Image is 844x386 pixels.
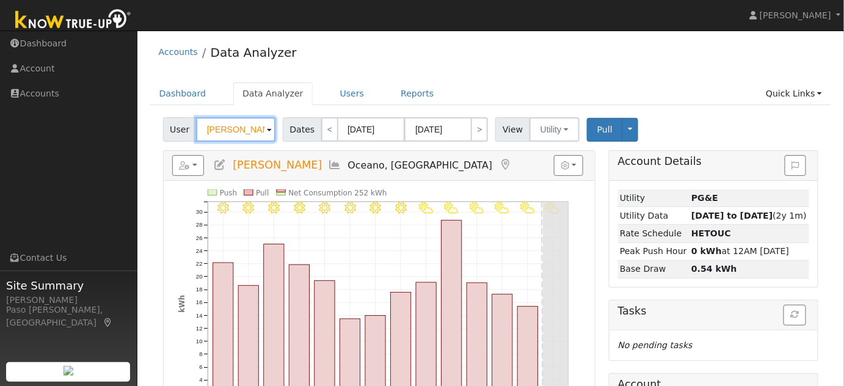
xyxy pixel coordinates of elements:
i: No pending tasks [618,340,693,350]
a: < [321,117,338,142]
a: Quick Links [757,82,831,105]
i: 9/19 - PartlyCloudy [419,203,434,214]
button: Pull [587,118,623,142]
text: 18 [196,286,203,293]
td: Utility [618,189,689,207]
strong: Q [691,228,731,238]
i: 9/21 - PartlyCloudy [470,203,484,214]
i: 9/18 - MostlyClear [395,203,407,214]
i: 9/14 - MostlyClear [294,203,305,214]
a: Dashboard [150,82,216,105]
a: Multi-Series Graph [329,159,342,171]
text: 16 [196,299,203,306]
span: View [495,117,530,142]
text: Net Consumption 252 kWh [288,189,387,197]
text: 24 [196,247,203,254]
button: Issue History [785,155,806,176]
text: kWh [177,295,186,313]
td: Peak Push Hour [618,242,689,260]
span: Oceano, [GEOGRAPHIC_DATA] [348,159,493,171]
input: Select a User [196,117,275,142]
div: [PERSON_NAME] [6,294,131,307]
td: at 12AM [DATE] [689,242,810,260]
span: Site Summary [6,277,131,294]
i: 9/13 - MostlyClear [268,203,280,214]
a: Edit User (37784) [213,159,227,171]
img: Know True-Up [9,7,137,34]
strong: ID: 17319576, authorized: 09/23/25 [691,193,718,203]
span: (2y 1m) [691,211,807,220]
td: Rate Schedule [618,225,689,242]
td: Base Draw [618,260,689,278]
h5: Account Details [618,155,810,168]
text: 6 [199,364,202,371]
text: 22 [196,260,203,267]
a: Reports [391,82,443,105]
i: 9/11 - MostlyClear [217,203,229,214]
text: Push [220,189,238,197]
strong: 0.54 kWh [691,264,737,274]
h5: Tasks [618,305,810,318]
a: Accounts [159,47,198,57]
a: Data Analyzer [233,82,313,105]
text: 14 [196,312,203,319]
button: Refresh [784,305,806,326]
text: Pull [256,189,269,197]
i: 9/23 - PartlyCloudy [520,203,535,214]
span: Dates [283,117,322,142]
a: > [471,117,488,142]
text: 28 [196,222,203,228]
a: Data Analyzer [211,45,297,60]
i: 9/17 - MostlyClear [369,203,381,214]
a: Map [498,159,512,171]
i: 9/22 - PartlyCloudy [495,203,510,214]
div: Paso [PERSON_NAME], [GEOGRAPHIC_DATA] [6,304,131,329]
td: Utility Data [618,207,689,225]
strong: [DATE] to [DATE] [691,211,773,220]
i: 9/16 - MostlyClear [344,203,356,214]
text: 12 [196,325,203,332]
span: [PERSON_NAME] [233,159,322,171]
button: Utility [529,117,580,142]
a: Users [331,82,374,105]
i: 9/12 - MostlyClear [242,203,254,214]
text: 20 [196,274,203,280]
a: Map [103,318,114,327]
span: User [163,117,197,142]
i: 9/20 - PartlyCloudy [445,203,459,214]
i: 9/15 - MostlyClear [319,203,330,214]
text: 4 [199,377,203,384]
text: 26 [196,235,203,241]
span: Pull [597,125,613,134]
span: [PERSON_NAME] [760,10,831,20]
strong: 0 kWh [691,246,722,256]
text: 10 [196,338,203,344]
img: retrieve [64,366,73,376]
text: 30 [196,209,203,216]
text: 8 [199,351,202,358]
